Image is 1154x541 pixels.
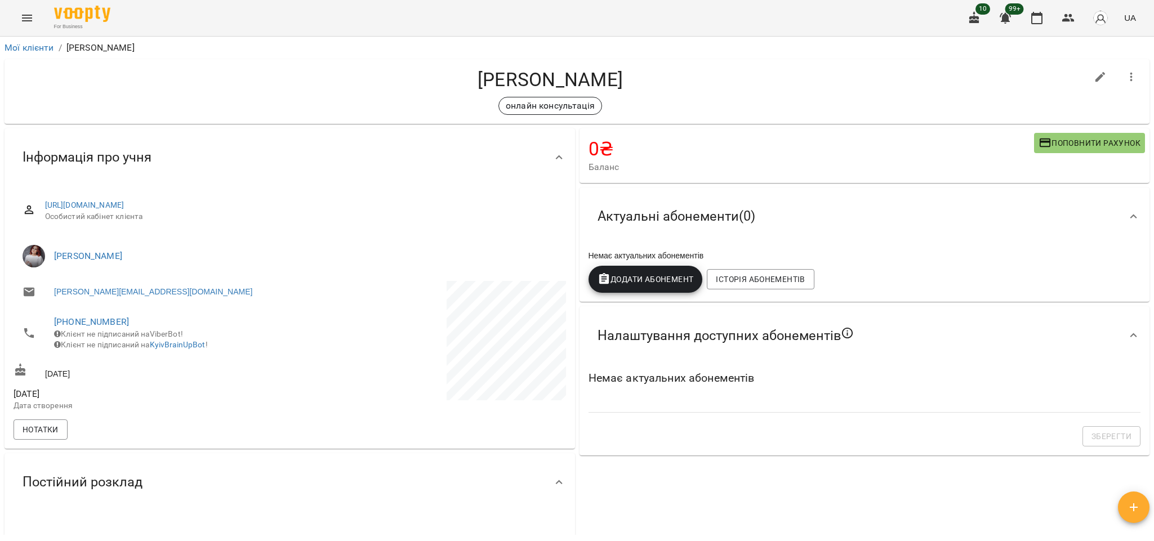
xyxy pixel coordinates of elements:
[11,361,289,382] div: [DATE]
[1093,10,1108,26] img: avatar_s.png
[1124,12,1136,24] span: UA
[1034,133,1145,153] button: Поповнити рахунок
[506,99,595,113] p: онлайн консультація
[5,42,54,53] a: Мої клієнти
[54,6,110,22] img: Voopty Logo
[14,400,287,412] p: Дата створення
[589,369,1141,387] h6: Немає актуальних абонементів
[841,327,854,340] svg: Якщо не обрано жодного, клієнт зможе побачити всі публічні абонементи
[580,306,1150,365] div: Налаштування доступних абонементів
[5,128,575,186] div: Інформація про учня
[580,187,1150,245] div: Актуальні абонементи(0)
[586,248,1143,263] div: Немає актуальних абонементів
[716,272,805,286] span: Історія абонементів
[54,23,110,30] span: For Business
[14,68,1087,91] h4: [PERSON_NAME]
[14,5,41,32] button: Menu
[598,327,854,345] span: Налаштування доступних абонементів
[54,329,183,338] span: Клієнт не підписаний на ViberBot!
[54,251,122,261] a: [PERSON_NAME]
[66,41,135,55] p: [PERSON_NAME]
[1039,136,1140,150] span: Поповнити рахунок
[5,453,575,511] div: Постійний розклад
[23,149,152,166] span: Інформація про учня
[975,3,990,15] span: 10
[498,97,602,115] div: онлайн консультація
[589,160,1034,174] span: Баланс
[45,211,557,222] span: Особистий кабінет клієнта
[45,200,124,209] a: [URL][DOMAIN_NAME]
[54,286,252,297] a: [PERSON_NAME][EMAIL_ADDRESS][DOMAIN_NAME]
[14,387,287,401] span: [DATE]
[14,419,68,440] button: Нотатки
[1120,7,1140,28] button: UA
[54,316,129,327] a: [PHONE_NUMBER]
[23,245,45,267] img: Катерина Стрій
[1005,3,1024,15] span: 99+
[5,41,1149,55] nav: breadcrumb
[598,272,694,286] span: Додати Абонемент
[707,269,814,289] button: Історія абонементів
[54,340,208,349] span: Клієнт не підписаний на !
[589,137,1034,160] h4: 0 ₴
[23,473,142,491] span: Постійний розклад
[598,208,755,225] span: Актуальні абонементи ( 0 )
[59,41,62,55] li: /
[150,340,206,349] a: KyivBrainUpBot
[23,423,59,436] span: Нотатки
[589,266,703,293] button: Додати Абонемент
